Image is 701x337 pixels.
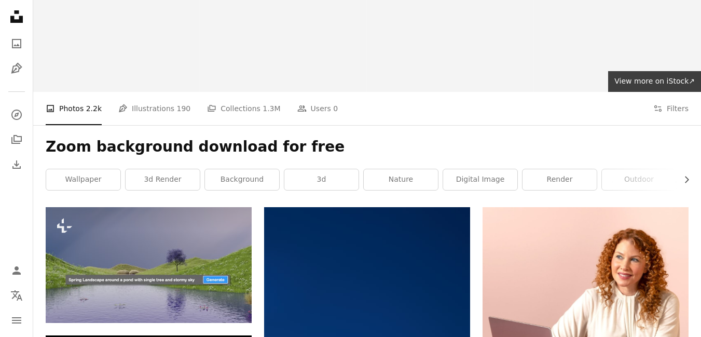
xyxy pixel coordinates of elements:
[6,260,27,281] a: Log in / Sign up
[608,71,701,92] a: View more on iStock↗
[177,103,191,114] span: 190
[614,77,695,85] span: View more on iStock ↗
[677,169,689,190] button: scroll list to the right
[46,169,120,190] a: wallpaper
[443,169,517,190] a: digital image
[207,92,280,125] a: Collections 1.3M
[602,169,676,190] a: outdoor
[263,103,280,114] span: 1.3M
[6,285,27,306] button: Language
[6,104,27,125] a: Explore
[6,58,27,79] a: Illustrations
[653,92,689,125] button: Filters
[205,169,279,190] a: background
[126,169,200,190] a: 3d render
[6,129,27,150] a: Collections
[364,169,438,190] a: nature
[46,260,252,269] a: A picture of a pond with a sky in the background
[297,92,338,125] a: Users 0
[46,207,252,323] img: A picture of a pond with a sky in the background
[284,169,359,190] a: 3d
[46,138,689,156] h1: Zoom background download for free
[6,33,27,54] a: Photos
[6,154,27,175] a: Download History
[523,169,597,190] a: render
[6,310,27,331] button: Menu
[333,103,338,114] span: 0
[118,92,190,125] a: Illustrations 190
[6,6,27,29] a: Home — Unsplash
